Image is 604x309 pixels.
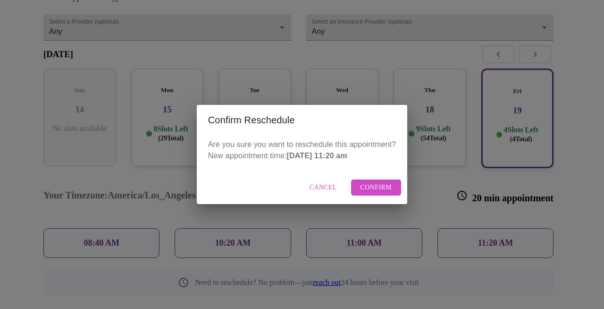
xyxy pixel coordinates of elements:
[287,152,347,160] strong: [DATE] 11:20 am
[361,182,392,194] span: Confirm
[208,112,396,128] h2: Confirm Reschedule
[351,180,402,196] button: Confirm
[310,182,337,194] span: Cancel
[208,139,396,162] p: Are you sure you want to reschedule this appointment? New appointment time:
[300,180,346,196] button: Cancel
